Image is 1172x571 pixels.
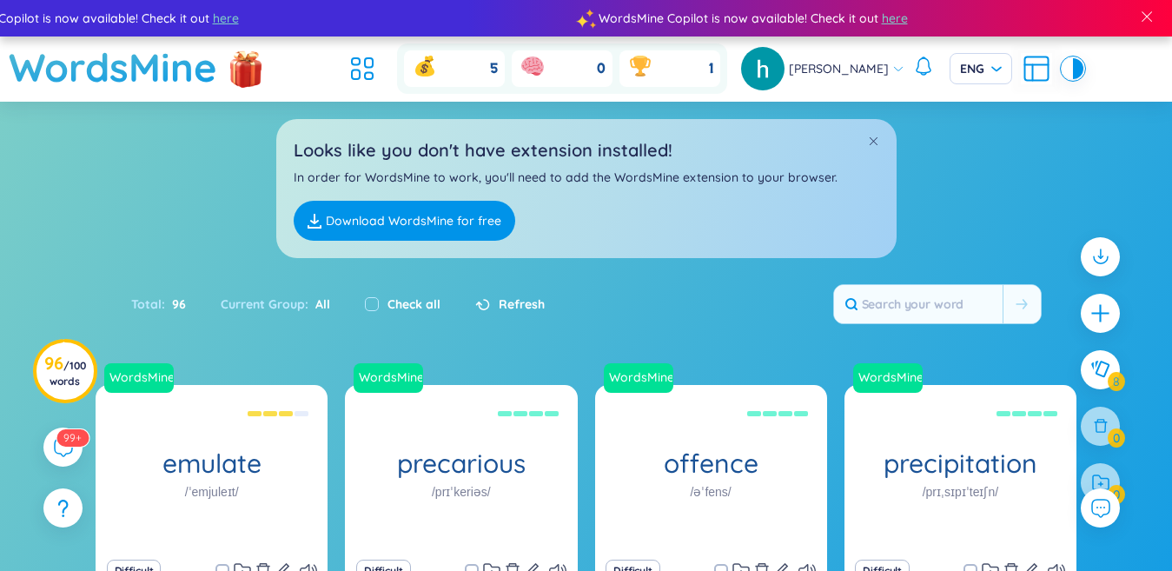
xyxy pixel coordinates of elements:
[103,368,175,386] a: WordsMine
[228,42,263,94] img: flashSalesIcon.a7f4f837.png
[597,59,606,78] span: 0
[308,296,330,312] span: All
[56,429,89,447] sup: 592
[294,201,515,241] a: Download WordsMine for free
[844,448,1076,479] h1: precipitation
[604,363,680,393] a: WordsMine
[104,363,181,393] a: WordsMine
[851,368,924,386] a: WordsMine
[387,295,440,314] label: Check all
[294,136,879,163] h2: Looks like you don't have extension installed!
[691,482,732,501] h1: /əˈfens/
[210,9,236,28] span: here
[131,286,203,322] div: Total :
[50,359,86,388] span: / 100 words
[185,482,239,501] h1: /ˈemjuleɪt/
[741,47,789,90] a: avatar
[602,368,675,386] a: WordsMine
[9,37,217,98] a: WordsMine
[354,363,430,393] a: WordsMine
[834,285,1003,323] input: Search your word
[1089,302,1111,324] span: plus
[490,59,498,78] span: 5
[879,9,905,28] span: here
[789,59,889,78] span: [PERSON_NAME]
[294,168,879,187] p: In order for WordsMine to work, you'll need to add the WordsMine extension to your browser.
[44,356,86,388] h3: 96
[499,295,545,314] span: Refresh
[352,368,425,386] a: WordsMine
[432,482,491,501] h1: /prɪˈkeriəs/
[741,47,785,90] img: avatar
[960,60,1002,77] span: ENG
[709,59,713,78] span: 1
[165,295,186,314] span: 96
[203,286,348,322] div: Current Group :
[923,482,998,501] h1: /prɪˌsɪpɪˈteɪʃn/
[853,363,930,393] a: WordsMine
[595,448,827,479] h1: offence
[96,448,328,479] h1: emulate
[345,448,577,479] h1: precarious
